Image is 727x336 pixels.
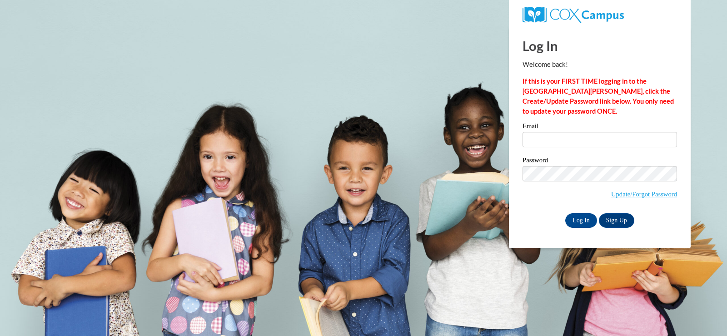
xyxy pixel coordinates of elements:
[599,213,634,228] a: Sign Up
[565,213,597,228] input: Log In
[523,10,624,18] a: COX Campus
[523,36,677,55] h1: Log In
[523,7,624,23] img: COX Campus
[523,60,677,70] p: Welcome back!
[611,191,677,198] a: Update/Forgot Password
[523,77,674,115] strong: If this is your FIRST TIME logging in to the [GEOGRAPHIC_DATA][PERSON_NAME], click the Create/Upd...
[523,123,677,132] label: Email
[523,157,677,166] label: Password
